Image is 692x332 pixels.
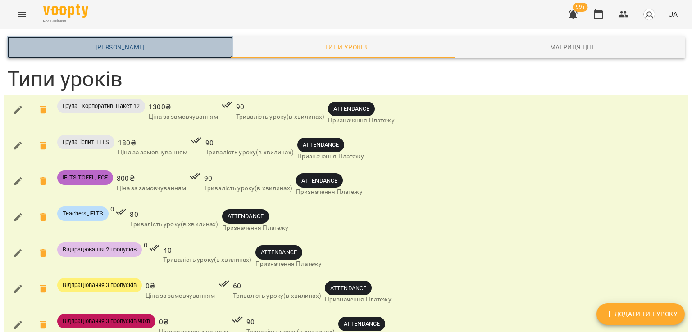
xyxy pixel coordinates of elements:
span: Ви впевнені що хочите видалити Teachers_IELTS? [32,206,54,228]
div: 0 [5,241,687,273]
p: Тривалість уроку(в хвилинах) [205,148,294,157]
span: For Business [43,18,88,24]
span: Додати Тип Уроку [604,309,678,319]
span: Ви впевнені що хочите видалити Відпрацювання 3 пропусків ? [32,278,54,300]
span: ATTENDANCE [222,212,269,220]
p: Ціна за замовчуванням [146,292,215,301]
span: 800 ₴ [117,173,186,184]
h3: Типи уроків [7,67,685,92]
span: [PERSON_NAME] [13,42,228,53]
span: Ви впевнені що хочите видалити IELTS,TOEFL, FCE? [32,170,54,192]
span: Ви впевнені що хочите видалити Відпрацювання 2 пропусків? [32,242,54,264]
span: UA [668,9,678,19]
button: UA [665,6,681,22]
span: ATTENDANCE [297,140,344,149]
span: Група_іспит IELTS [57,138,114,146]
span: 90 [204,173,292,184]
p: Призначення Платежу [297,152,364,161]
span: Відпрацювання 2 пропусків [57,246,142,254]
span: 0 ₴ [159,317,228,328]
span: 1300 ₴ [149,102,218,112]
span: Матриця цін [464,42,679,53]
p: Тривалість уроку(в хвилинах) [236,112,324,121]
p: Призначення Платежу [255,260,322,269]
button: Menu [11,4,32,25]
p: Ціна за замовчуванням [117,184,186,193]
span: 60 [233,281,321,292]
span: 0 ₴ [146,281,215,292]
span: Відпрацювання 3 пропусків [57,281,142,289]
span: 90 [246,317,335,328]
span: 180 ₴ [118,138,187,148]
div: 0 [5,205,687,237]
p: Тривалість уроку(в хвилинах) [163,256,251,265]
p: Ціна за замовчуванням [118,148,187,157]
span: Група _Корпоратив_Пакет 12 [57,102,145,110]
p: Тривалість уроку(в хвилинах) [233,292,321,301]
span: Відпрацювання 3 пропусків 90хв [57,317,155,325]
span: 90 [236,102,324,112]
span: ATTENDANCE [255,248,302,256]
span: 40 [163,245,251,256]
p: Ціна за замовчуванням [149,112,218,121]
p: Тривалість уроку(в хвилинах) [130,220,218,229]
span: ATTENDANCE [338,319,385,328]
span: Типи уроків [238,42,453,53]
span: ATTENDANCE [325,284,372,292]
span: Ви впевнені що хочите видалити Група _Корпоратив_Пакет 12 ? [32,99,54,121]
p: Тривалість уроку(в хвилинах) [204,184,292,193]
span: ATTENDANCE [296,176,343,185]
img: avatar_s.png [643,8,656,21]
p: Призначення Платежу [325,295,392,304]
span: ATTENDANCE [328,104,375,113]
span: 80 [130,209,218,220]
p: Призначення Платежу [296,188,363,197]
span: 99+ [573,3,588,12]
span: IELTS,TOEFL, FCE [57,174,113,182]
span: Teachers_IELTS [57,210,109,218]
p: Призначення Платежу [222,224,289,233]
img: Voopty Logo [43,4,88,18]
p: Призначення Платежу [328,116,395,125]
span: 90 [205,138,294,148]
button: Додати Тип Уроку [596,303,685,325]
span: Ви впевнені що хочите видалити Група_іспит IELTS? [32,135,54,157]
